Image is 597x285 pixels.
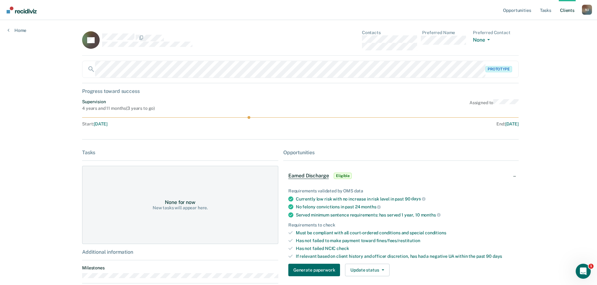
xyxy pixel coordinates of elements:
dt: Milestones [82,265,278,271]
iframe: Intercom live chat [576,264,591,279]
dt: Contacts [362,30,417,35]
div: Requirements to check [288,222,514,228]
span: days [493,254,502,259]
span: 1 [589,264,594,269]
span: [DATE] [94,121,107,126]
a: Navigate to form link [288,264,343,276]
div: Has not failed to make payment toward [296,238,514,243]
span: fines/fees/restitution [376,238,420,243]
div: Earned DischargeEligible [283,166,519,186]
span: Eligible [334,173,352,179]
span: months [421,212,441,217]
div: Has not failed NCIC [296,246,514,251]
dt: Preferred Name [422,30,468,35]
div: N J [582,5,592,15]
button: Update status [345,264,389,276]
img: Recidiviz [7,7,37,13]
span: Earned Discharge [288,173,329,179]
button: Generate paperwork [288,264,340,276]
a: Home [8,28,26,33]
div: Assigned to [469,99,519,111]
dt: Preferred Contact [473,30,519,35]
div: If relevant based on client history and officer discretion, has had a negative UA within the past 90 [296,254,514,259]
div: Currently low risk with no increase in risk level in past 90 [296,196,514,202]
div: 4 years and 11 months ( 3 years to go ) [82,106,155,111]
span: days [411,196,425,201]
button: Profile dropdown button [582,5,592,15]
div: Requirements validated by OMS data [288,188,514,194]
span: check [337,246,349,251]
div: None for now [165,199,195,205]
div: Supervision [82,99,155,104]
span: [DATE] [505,121,519,126]
div: Tasks [82,150,278,155]
div: Must be compliant with all court-ordered conditions and special [296,230,514,236]
div: Opportunities [283,150,519,155]
span: conditions [425,230,446,235]
div: Progress toward success [82,88,519,94]
span: months [361,204,381,209]
div: New tasks will appear here. [153,205,208,211]
button: None [473,37,492,44]
div: Additional information [82,249,278,255]
div: Start : [82,121,301,127]
div: No felony convictions in past 24 [296,204,514,210]
div: Served minimum sentence requirements: has served 1 year, 10 [296,212,514,218]
div: End : [303,121,519,127]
